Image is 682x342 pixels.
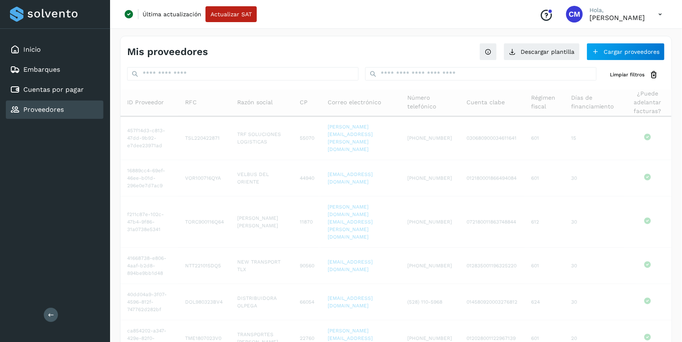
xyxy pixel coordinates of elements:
span: Número telefónico [408,93,454,111]
td: f211c87e-102c-47b4-9f86-31a0738e5341 [120,196,178,248]
span: ID Proveedor [127,98,164,107]
td: 624 [525,284,564,320]
td: 072180011863748844 [460,196,525,248]
td: 601 [525,160,564,196]
span: [PHONE_NUMBER] [408,135,452,141]
td: 40dd04a9-3f07-4596-812f-747762d282bf [120,284,178,320]
span: RFC [185,98,197,107]
td: 457f14d3-c813-47dd-9b92-e7dee23971ad [120,116,178,160]
td: NEW TRANSPORT TLX [231,248,293,284]
td: NTT221015DQ5 [178,248,231,284]
a: [EMAIL_ADDRESS][DOMAIN_NAME] [328,171,373,185]
td: 012180001866494084 [460,160,525,196]
a: [PERSON_NAME][EMAIL_ADDRESS][PERSON_NAME][DOMAIN_NAME] [328,124,373,152]
td: 030680900034611641 [460,116,525,160]
td: TSL220422871 [178,116,231,160]
span: Correo electrónico [328,98,381,107]
span: [PHONE_NUMBER] [408,263,452,269]
td: DISTRIBUIDORA OLPEGA [231,284,293,320]
td: 11870 [293,196,321,248]
td: 012835001196325220 [460,248,525,284]
td: 15 [564,116,624,160]
td: 55070 [293,116,321,160]
a: Inicio [23,45,41,53]
div: Cuentas por pagar [6,80,103,99]
span: [PHONE_NUMBER] [408,175,452,181]
td: 30 [564,160,624,196]
div: Embarques [6,60,103,79]
div: Proveedores [6,101,103,119]
td: 014580920003276812 [460,284,525,320]
span: Limpiar filtros [610,71,644,78]
td: 601 [525,248,564,284]
td: 16889cc4-69ef-46ee-b01d-296e0e7d7ac9 [120,160,178,196]
span: Régimen fiscal [532,93,558,111]
td: 30 [564,196,624,248]
p: Cynthia Mendoza [589,14,645,22]
button: Actualizar SAT [206,6,257,22]
td: 30 [564,248,624,284]
td: TRF SOLUCIONES LOGISTICAS [231,116,293,160]
td: 612 [525,196,564,248]
a: Cuentas por pagar [23,85,84,93]
span: Cuenta clabe [467,98,505,107]
td: 66054 [293,284,321,320]
td: VELBUS DEL ORIENTE [231,160,293,196]
a: [PERSON_NAME][DOMAIN_NAME][EMAIL_ADDRESS][PERSON_NAME][DOMAIN_NAME] [328,204,373,240]
span: Razón social [237,98,273,107]
span: Días de financiamiento [571,93,617,111]
span: [PHONE_NUMBER] [408,219,452,225]
span: CP [300,98,308,107]
p: Última actualización [143,10,201,18]
span: [PHONE_NUMBER] [408,335,452,341]
a: [EMAIL_ADDRESS][DOMAIN_NAME] [328,295,373,309]
td: VOR100716QYA [178,160,231,196]
td: 41668738-e806-4aaf-b2d8-894be9bb1d48 [120,248,178,284]
a: [EMAIL_ADDRESS][DOMAIN_NAME] [328,259,373,272]
td: 90560 [293,248,321,284]
td: 44940 [293,160,321,196]
button: Descargar plantilla [504,43,580,60]
td: DOL980323BV4 [178,284,231,320]
span: ¿Puede adelantar facturas? [630,89,665,116]
button: Cargar proveedores [587,43,665,60]
td: 601 [525,116,564,160]
div: Inicio [6,40,103,59]
td: [PERSON_NAME] [PERSON_NAME] [231,196,293,248]
span: (528) 110-5968 [408,299,443,305]
a: Embarques [23,65,60,73]
td: 30 [564,284,624,320]
td: TORC900116Q64 [178,196,231,248]
span: Actualizar SAT [211,11,252,17]
p: Hola, [589,7,645,14]
button: Limpiar filtros [603,67,665,83]
a: Proveedores [23,106,64,113]
h4: Mis proveedores [127,46,208,58]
